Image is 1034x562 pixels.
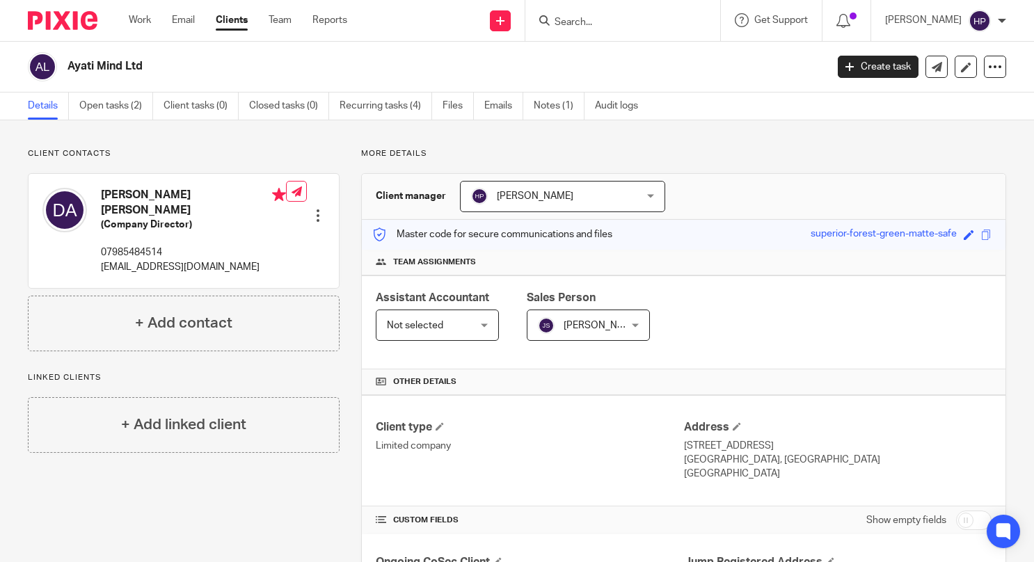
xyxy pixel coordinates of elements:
[67,59,667,74] h2: Ayati Mind Ltd
[684,420,992,435] h4: Address
[216,13,248,27] a: Clients
[393,376,456,387] span: Other details
[754,15,808,25] span: Get Support
[443,93,474,120] a: Files
[376,515,683,526] h4: CUSTOM FIELDS
[164,93,239,120] a: Client tasks (0)
[387,321,443,330] span: Not selected
[249,93,329,120] a: Closed tasks (0)
[484,93,523,120] a: Emails
[534,93,584,120] a: Notes (1)
[172,13,195,27] a: Email
[101,260,286,274] p: [EMAIL_ADDRESS][DOMAIN_NAME]
[28,93,69,120] a: Details
[101,188,286,218] h4: [PERSON_NAME] [PERSON_NAME]
[269,13,292,27] a: Team
[28,11,97,30] img: Pixie
[684,453,992,467] p: [GEOGRAPHIC_DATA], [GEOGRAPHIC_DATA]
[79,93,153,120] a: Open tasks (2)
[684,467,992,481] p: [GEOGRAPHIC_DATA]
[527,292,596,303] span: Sales Person
[129,13,151,27] a: Work
[101,218,286,232] h5: (Company Director)
[376,439,683,453] p: Limited company
[969,10,991,32] img: svg%3E
[340,93,432,120] a: Recurring tasks (4)
[372,227,612,241] p: Master code for secure communications and files
[42,188,87,232] img: svg%3E
[272,188,286,202] i: Primary
[564,321,640,330] span: [PERSON_NAME]
[538,317,555,334] img: svg%3E
[393,257,476,268] span: Team assignments
[135,312,232,334] h4: + Add contact
[866,513,946,527] label: Show empty fields
[497,191,573,201] span: [PERSON_NAME]
[811,227,957,243] div: superior-forest-green-matte-safe
[376,189,446,203] h3: Client manager
[28,372,340,383] p: Linked clients
[553,17,678,29] input: Search
[595,93,649,120] a: Audit logs
[312,13,347,27] a: Reports
[885,13,962,27] p: [PERSON_NAME]
[684,439,992,453] p: [STREET_ADDRESS]
[28,148,340,159] p: Client contacts
[471,188,488,204] img: svg%3E
[376,420,683,435] h4: Client type
[361,148,1006,159] p: More details
[101,246,286,259] p: 07985484514
[838,56,918,78] a: Create task
[376,292,489,303] span: Assistant Accountant
[28,52,57,81] img: svg%3E
[121,414,246,435] h4: + Add linked client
